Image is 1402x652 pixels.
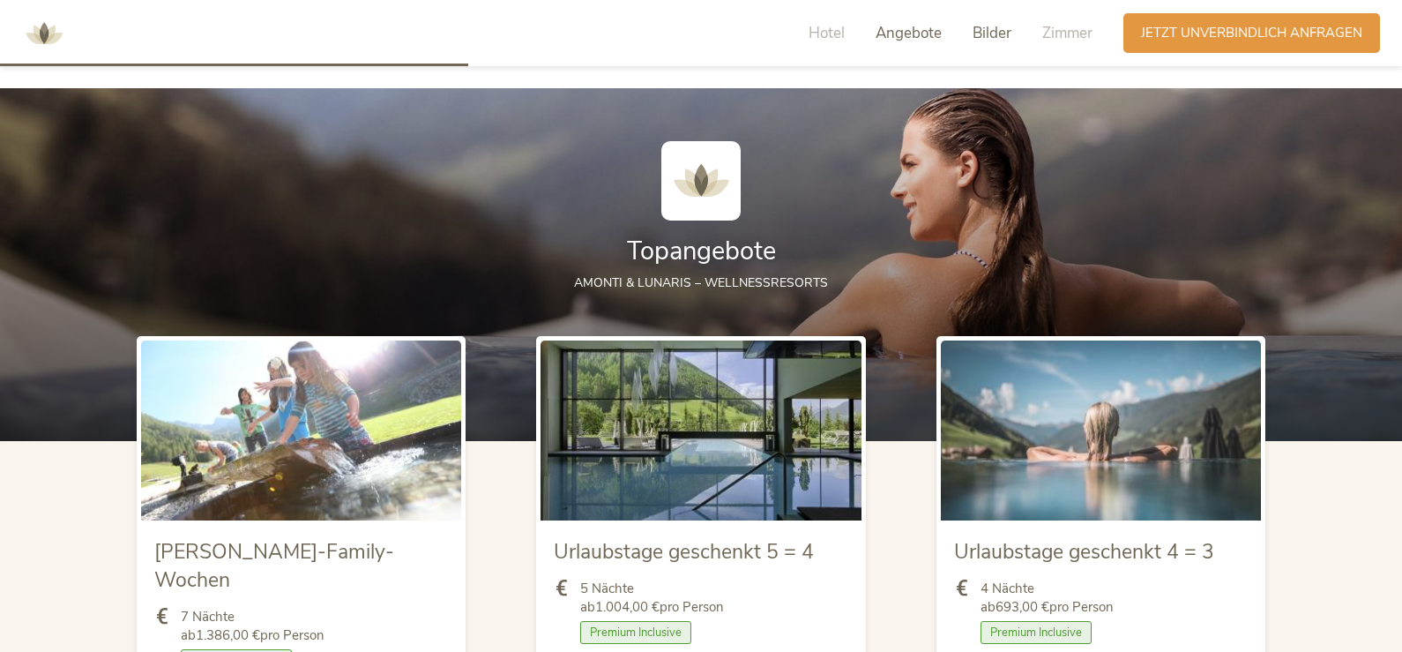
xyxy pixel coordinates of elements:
[541,341,861,521] img: Urlaubstage geschenkt 5 = 4
[1141,24,1362,42] span: Jetzt unverbindlich anfragen
[996,598,1049,616] b: 693,00 €
[580,580,724,617] span: 5 Nächte ab pro Person
[973,23,1011,43] span: Bilder
[809,23,845,43] span: Hotel
[941,341,1261,521] img: Urlaubstage geschenkt 4 = 3
[18,26,71,39] a: AMONTI & LUNARIS Wellnessresort
[627,234,776,268] span: Topangebote
[154,538,394,594] span: [PERSON_NAME]-Family-Wochen
[141,341,461,521] img: Sommer-Family-Wochen
[580,621,691,644] span: Premium Inclusive
[981,580,1114,617] span: 4 Nächte ab pro Person
[554,538,814,566] span: Urlaubstage geschenkt 5 = 4
[18,7,71,60] img: AMONTI & LUNARIS Wellnessresort
[661,141,741,221] img: AMONTI & LUNARIS Wellnessresort
[1042,23,1093,43] span: Zimmer
[574,274,828,291] span: AMONTI & LUNARIS – Wellnessresorts
[181,608,324,645] span: 7 Nächte ab pro Person
[981,621,1092,644] span: Premium Inclusive
[595,598,660,616] b: 1.004,00 €
[954,538,1214,566] span: Urlaubstage geschenkt 4 = 3
[196,626,260,644] b: 1.386,00 €
[876,23,942,43] span: Angebote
